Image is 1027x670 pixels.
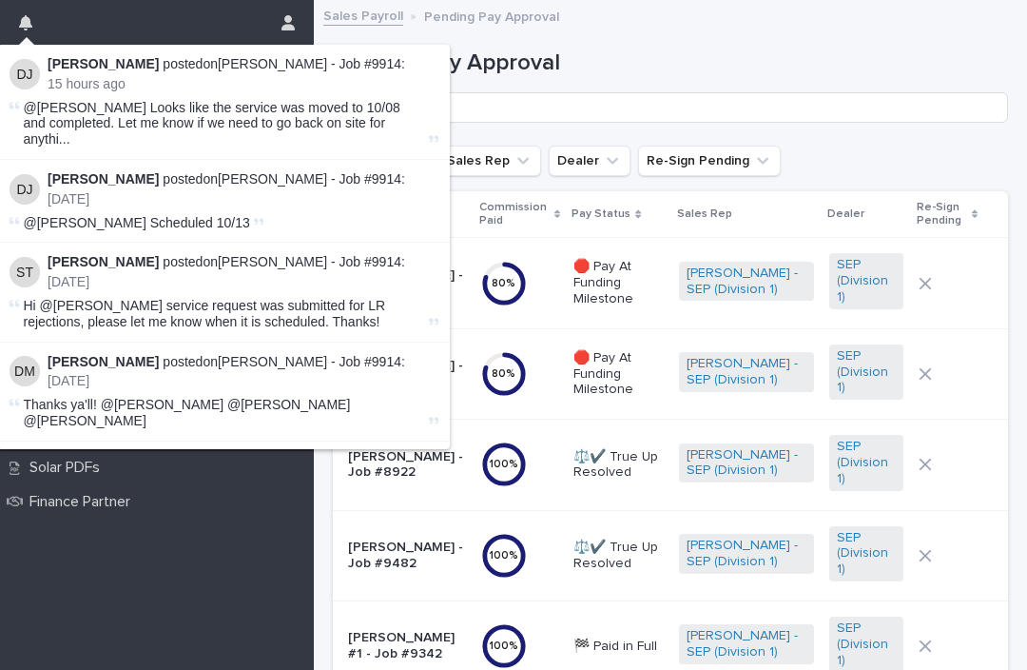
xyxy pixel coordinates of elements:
tr: [PERSON_NAME] - Job #1012880%🛑 Pay At Funding Milestone[PERSON_NAME] - SEP (Division 1) SEP (Divi... [333,328,1008,419]
p: Pay Status [572,204,630,225]
a: [PERSON_NAME] - SEP (Division 1) [687,356,805,388]
p: [DATE] [48,373,438,389]
div: 100 % [481,640,527,653]
p: Dealer [827,204,864,225]
a: SEP (Division 1) [837,530,897,578]
p: posted on : [48,254,438,270]
a: SEP (Division 1) [837,257,897,305]
div: 80 % [481,367,527,381]
p: Sales Rep [677,204,732,225]
div: 100 % [481,549,527,562]
a: Sales Payroll [323,4,403,26]
button: Re-Sign Pending [638,146,781,176]
a: SEP (Division 1) [837,621,897,668]
a: SEP (Division 1) [837,439,897,486]
p: 🛑 Pay At Funding Milestone [573,350,664,398]
a: [PERSON_NAME] - Job #9914 [218,171,401,187]
button: Dealer [549,146,630,176]
img: Derek Johnson [10,174,40,205]
p: ⚖️✔️ True Up Resolved [573,449,664,482]
a: SEP (Division 1) [837,348,897,396]
p: Re-Sign Pending [917,197,966,232]
a: [PERSON_NAME] - SEP (Division 1) [687,266,805,298]
strong: [PERSON_NAME] [48,354,159,369]
tr: [PERSON_NAME] - Job #991480%🛑 Pay At Funding Milestone[PERSON_NAME] - SEP (Division 1) SEP (Divis... [333,238,1008,328]
img: Derek Johnson [10,59,40,89]
a: [PERSON_NAME] - Job #9914 [218,254,401,269]
p: 🛑 Pay At Funding Milestone [573,259,664,306]
p: Commission Paid [479,197,550,232]
strong: [PERSON_NAME] [48,56,159,71]
p: 🏁 Paid in Full [573,639,664,655]
span: @[PERSON_NAME] Looks like the service was moved to 10/08 and completed. Let me know if we need to... [24,100,425,148]
p: posted on : [48,56,438,72]
p: Solar PDFs [22,459,115,477]
h1: Pending Pay Approval [333,49,1008,77]
div: 100 % [481,458,527,471]
span: Hi @[PERSON_NAME] service request was submitted for LR rejections, please let me know when it is ... [24,298,386,329]
strong: [PERSON_NAME] [48,254,159,269]
a: [PERSON_NAME] - Job #9914 [218,56,401,71]
img: Sabrina Tejada [10,257,40,287]
p: ⚖️✔️ True Up Resolved [573,540,664,572]
div: 80 % [481,277,527,290]
p: Pending Pay Approval [424,5,559,26]
a: [PERSON_NAME] - SEP (Division 1) [687,538,805,570]
input: Search [333,92,1008,123]
strong: [PERSON_NAME] [48,171,159,187]
p: 15 hours ago [48,76,438,92]
p: [DATE] [48,274,438,290]
tr: [PERSON_NAME] - Job #8922100%⚖️✔️ True Up Resolved[PERSON_NAME] - SEP (Division 1) SEP (Division 1) [333,420,1008,510]
p: [PERSON_NAME] - Job #8922 [348,449,466,482]
p: posted on : [48,354,438,370]
tr: [PERSON_NAME] - Job #9482100%⚖️✔️ True Up Resolved[PERSON_NAME] - SEP (Division 1) SEP (Division 1) [333,510,1008,601]
a: [PERSON_NAME] - SEP (Division 1) [687,447,805,480]
p: [PERSON_NAME] - Job #9482 [348,540,466,572]
span: Thanks ya'll! @[PERSON_NAME] @[PERSON_NAME] @[PERSON_NAME] [24,397,351,428]
button: Sales Rep [438,146,541,176]
span: @[PERSON_NAME] Scheduled 10/13 [24,215,250,230]
p: posted on : [48,171,438,187]
p: [PERSON_NAME] #1 - Job #9342 [348,630,466,662]
p: Finance Partner [22,493,145,511]
a: [PERSON_NAME] - SEP (Division 1) [687,628,805,660]
p: [DATE] [48,191,438,207]
img: Danielle Mielke [10,356,40,386]
a: [PERSON_NAME] - Job #9914 [218,354,401,369]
